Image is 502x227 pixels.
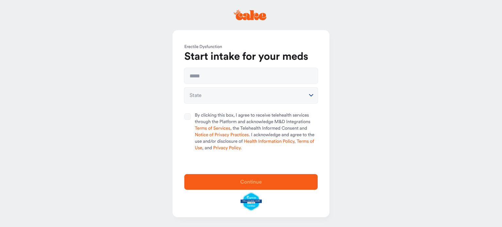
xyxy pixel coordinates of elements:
[241,192,262,211] img: legit-script-certified.png
[184,174,318,190] button: Continue
[184,44,318,50] div: Erectile Dysfunction
[184,50,318,63] h1: Start intake for your meds
[195,133,249,137] a: Notice of Privacy Practices
[244,139,294,144] a: Health Information Policy
[195,112,318,152] span: By clicking this box, I agree to receive telehealth services through the Platform and acknowledge...
[184,113,191,120] button: By clicking this box, I agree to receive telehealth services through the Platform and acknowledge...
[213,146,240,150] a: Privacy Policy
[240,179,262,185] span: Continue
[195,139,314,150] a: Terms of Use
[195,126,230,131] a: Terms of Services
